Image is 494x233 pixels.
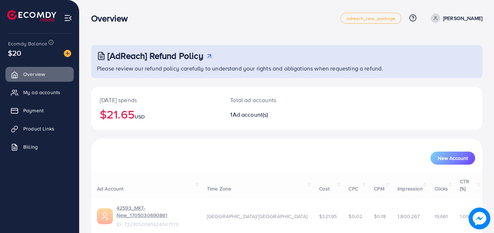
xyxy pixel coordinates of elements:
p: [DATE] spends [100,96,213,104]
h2: 1 [230,111,311,118]
a: Overview [5,67,74,81]
span: $20 [8,48,21,58]
img: image [470,209,488,227]
h2: $21.65 [100,107,213,121]
a: adreach_new_package [340,13,401,24]
span: Ad account(s) [233,111,268,118]
a: My ad accounts [5,85,74,100]
p: [PERSON_NAME] [443,14,482,23]
h3: Overview [91,13,134,24]
span: Billing [23,143,38,150]
span: USD [135,113,145,120]
a: Payment [5,103,74,118]
a: Product Links [5,121,74,136]
span: Product Links [23,125,54,132]
h3: [AdReach] Refund Policy [107,51,203,61]
span: New Account [438,156,468,161]
span: Payment [23,107,44,114]
img: image [64,50,71,57]
a: [PERSON_NAME] [428,13,482,23]
img: menu [64,14,72,22]
button: New Account [430,152,475,165]
p: Total ad accounts [230,96,311,104]
img: logo [7,10,56,21]
span: Overview [23,71,45,78]
span: My ad accounts [23,89,60,96]
p: Please review our refund policy carefully to understand your rights and obligations when requesti... [97,64,478,73]
span: Ecomdy Balance [8,40,47,47]
a: Billing [5,140,74,154]
span: adreach_new_package [347,16,395,21]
